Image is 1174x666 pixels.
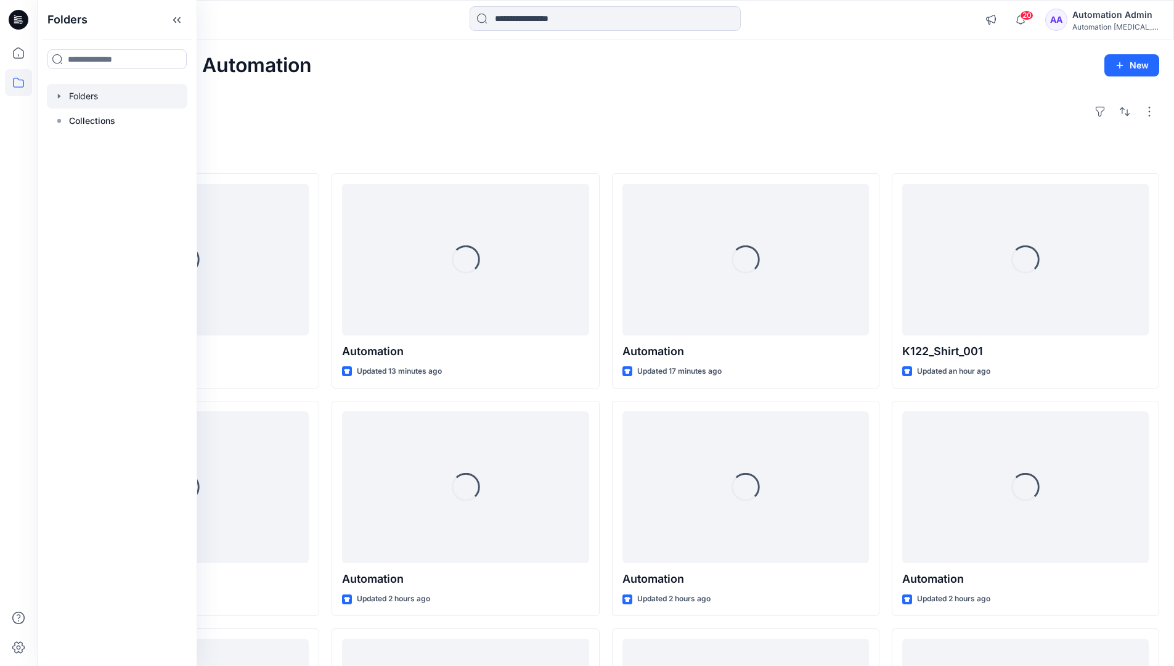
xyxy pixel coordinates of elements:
[69,113,115,128] p: Collections
[1045,9,1067,31] div: AA
[357,593,430,606] p: Updated 2 hours ago
[1020,10,1033,20] span: 20
[622,343,869,360] p: Automation
[357,365,442,378] p: Updated 13 minutes ago
[917,593,990,606] p: Updated 2 hours ago
[637,365,722,378] p: Updated 17 minutes ago
[1104,54,1159,76] button: New
[342,343,589,360] p: Automation
[342,570,589,588] p: Automation
[917,365,990,378] p: Updated an hour ago
[1072,22,1159,31] div: Automation [MEDICAL_DATA]...
[902,570,1149,588] p: Automation
[1072,7,1159,22] div: Automation Admin
[52,146,1159,161] h4: Styles
[622,570,869,588] p: Automation
[637,593,711,606] p: Updated 2 hours ago
[902,343,1149,360] p: K122_Shirt_001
